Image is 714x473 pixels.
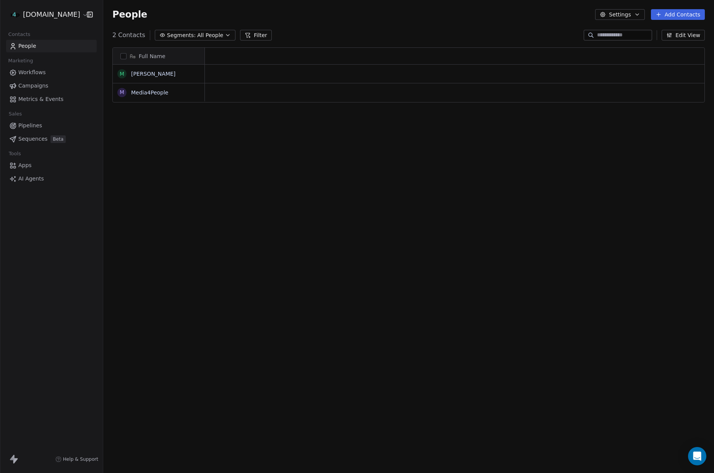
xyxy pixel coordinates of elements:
span: Help & Support [63,456,98,462]
button: Edit View [662,30,705,41]
span: Beta [50,135,66,143]
span: Contacts [5,29,34,40]
button: Settings [595,9,644,20]
a: SequencesBeta [6,133,97,145]
a: Workflows [6,66,97,79]
button: Add Contacts [651,9,705,20]
span: Pipelines [18,122,42,130]
button: Filter [240,30,272,41]
span: Campaigns [18,82,48,90]
a: Pipelines [6,119,97,132]
span: Marketing [5,55,36,67]
a: Help & Support [55,456,98,462]
span: People [112,9,147,20]
span: Full Name [139,52,166,60]
a: Apps [6,159,97,172]
a: People [6,40,97,52]
span: Workflows [18,68,46,76]
span: Metrics & Events [18,95,63,103]
span: Sales [5,108,25,120]
span: Sequences [18,135,47,143]
div: Open Intercom Messenger [688,447,706,465]
span: All People [197,31,223,39]
a: [PERSON_NAME] [131,71,175,77]
div: M [120,88,124,96]
button: [DOMAIN_NAME] [9,8,81,21]
span: People [18,42,36,50]
img: logo-media4p.svg [11,10,20,19]
span: [DOMAIN_NAME] [23,10,80,20]
span: AI Agents [18,175,44,183]
div: M [120,70,124,78]
div: Full Name [113,48,204,64]
a: Media4People [131,89,168,96]
span: 2 Contacts [112,31,145,40]
span: Tools [5,148,24,159]
span: Segments: [167,31,196,39]
span: Apps [18,161,32,169]
div: grid [113,65,205,446]
a: Metrics & Events [6,93,97,106]
a: AI Agents [6,172,97,185]
a: Campaigns [6,80,97,92]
